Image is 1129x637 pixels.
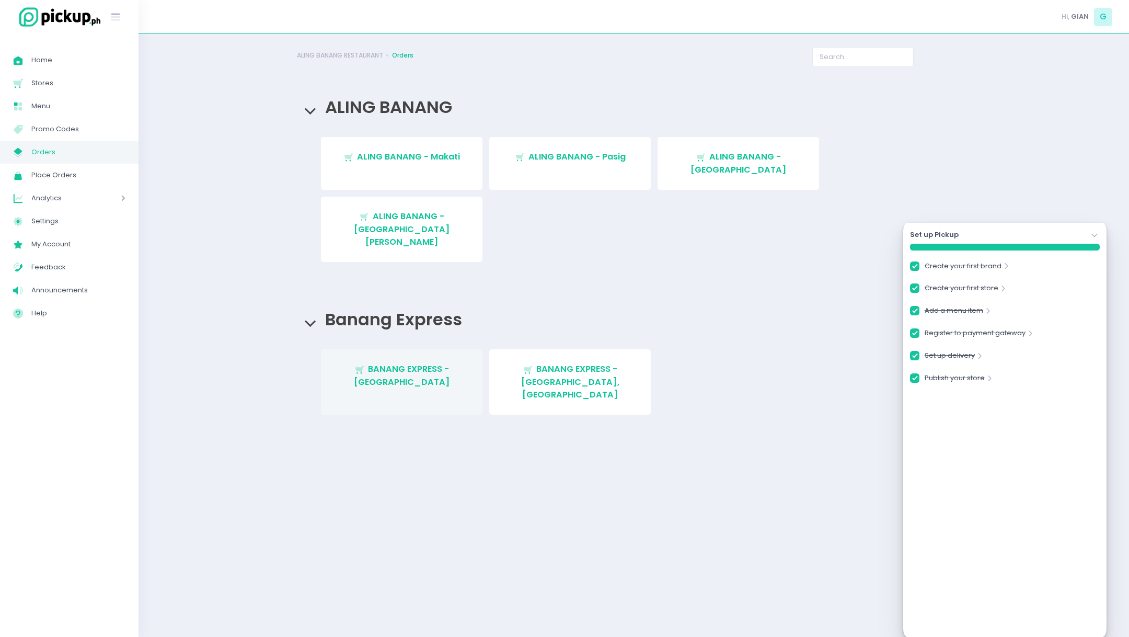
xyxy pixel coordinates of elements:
input: Search... [812,47,914,67]
a: Set up delivery [925,350,975,365]
span: ALING BANANG - Makati [357,151,460,163]
a: Orders [392,51,413,60]
span: BANANG EXPRESS - [GEOGRAPHIC_DATA], [GEOGRAPHIC_DATA] [521,363,619,401]
div: Banang Express [297,300,971,339]
span: G [1094,8,1112,26]
span: Feedback [31,260,125,274]
span: ALING BANANG - [GEOGRAPHIC_DATA][PERSON_NAME] [354,210,450,248]
span: BANANG EXPRESS - [GEOGRAPHIC_DATA] [354,363,450,388]
span: Place Orders [31,168,125,182]
a: Register to payment gateway [925,328,1026,342]
span: Help [31,306,125,320]
div: ALING BANANG [297,87,971,127]
span: Hi, [1062,12,1069,22]
a: ALING BANANG - [GEOGRAPHIC_DATA] [658,137,819,190]
span: Orders [31,145,125,159]
img: logo [13,6,102,28]
a: Publish your store [925,373,985,387]
strong: Set up Pickup [910,230,959,240]
a: ALING BANANG RESTAURANT [297,51,383,60]
span: ALING BANANG [320,95,453,119]
span: Promo Codes [31,122,125,136]
span: My Account [31,237,125,251]
span: GIAN [1071,12,1089,22]
span: Banang Express [320,308,463,331]
a: Create your first brand [925,261,1001,275]
a: ALING BANANG - [GEOGRAPHIC_DATA][PERSON_NAME] [321,197,482,262]
div: Banang Express [297,339,971,442]
span: Analytics [31,191,91,205]
a: BANANG EXPRESS - [GEOGRAPHIC_DATA], [GEOGRAPHIC_DATA] [489,349,651,415]
a: Add a menu item [925,305,983,320]
span: Stores [31,76,125,90]
span: Home [31,53,125,67]
span: ALING BANANG - [GEOGRAPHIC_DATA] [690,151,787,175]
span: ALING BANANG - Pasig [528,151,626,163]
div: ALING BANANG [297,127,971,289]
a: BANANG EXPRESS - [GEOGRAPHIC_DATA] [321,349,482,415]
span: Settings [31,214,125,228]
a: ALING BANANG - Pasig [489,137,651,190]
a: ALING BANANG - Makati [321,137,482,190]
a: Create your first store [925,283,998,297]
span: Menu [31,99,125,113]
span: Announcements [31,283,125,297]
